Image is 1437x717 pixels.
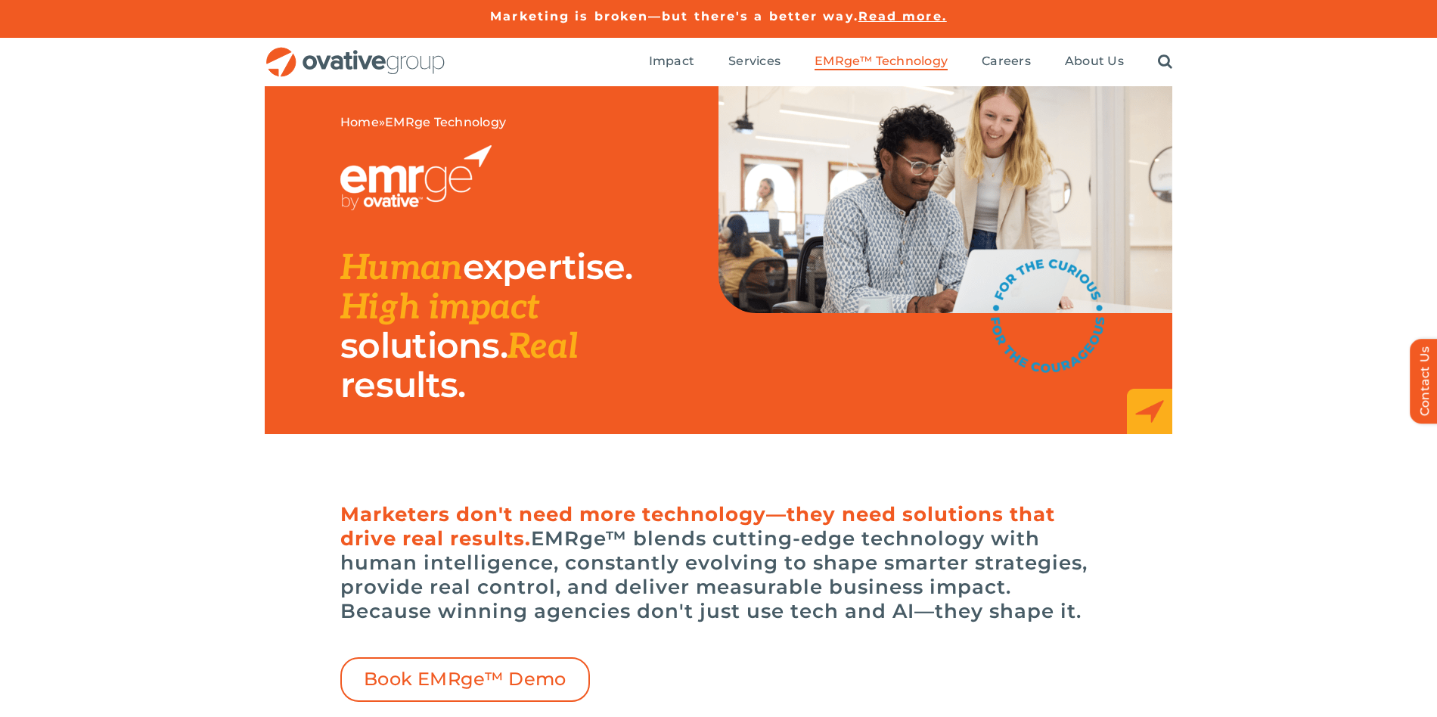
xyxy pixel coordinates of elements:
[340,247,463,290] span: Human
[340,657,590,702] a: Book EMRge™ Demo
[463,245,633,288] span: expertise.
[728,54,781,69] span: Services
[340,287,539,329] span: High impact
[340,502,1097,623] h6: EMRge™ blends cutting-edge technology with human intelligence, constantly evolving to shape smart...
[340,363,465,406] span: results.
[340,115,506,130] span: »
[649,54,694,70] a: Impact
[490,9,858,23] a: Marketing is broken—but there's a better way.
[858,9,947,23] a: Read more.
[649,54,694,69] span: Impact
[364,669,566,691] span: Book EMRge™ Demo
[982,54,1031,70] a: Careers
[982,54,1031,69] span: Careers
[728,54,781,70] a: Services
[385,115,506,129] span: EMRge Technology
[1158,54,1172,70] a: Search
[649,38,1172,86] nav: Menu
[340,324,507,367] span: solutions.
[265,45,446,60] a: OG_Full_horizontal_RGB
[340,145,492,210] img: EMRGE_RGB_wht
[815,54,948,70] a: EMRge™ Technology
[340,502,1055,551] span: Marketers don't need more technology—they need solutions that drive real results.
[1065,54,1124,69] span: About Us
[1065,54,1124,70] a: About Us
[815,54,948,69] span: EMRge™ Technology
[507,326,578,368] span: Real
[340,115,379,129] a: Home
[1127,389,1172,434] img: EMRge_HomePage_Elements_Arrow Box
[718,86,1172,313] img: EMRge Landing Page Header Image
